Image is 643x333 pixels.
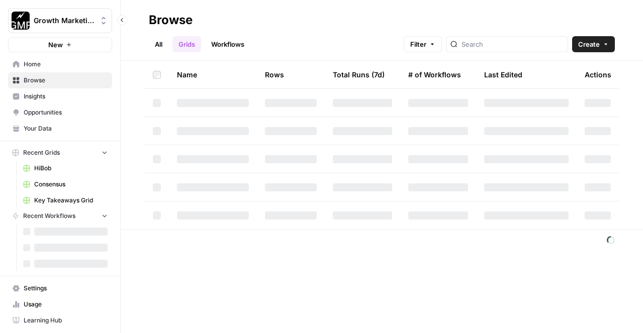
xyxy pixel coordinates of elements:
span: Learning Hub [24,316,108,325]
span: HiBob [34,164,108,173]
img: Growth Marketing Pro Logo [12,12,30,30]
span: Usage [24,300,108,309]
div: Actions [585,61,611,88]
div: Total Runs (7d) [333,61,385,88]
a: All [149,36,168,52]
span: Consensus [34,180,108,189]
a: Your Data [8,121,112,137]
a: Opportunities [8,104,112,121]
span: Create [578,39,600,49]
span: Home [24,60,108,69]
button: Filter [404,36,442,52]
button: Create [572,36,615,52]
a: Grids [172,36,201,52]
a: Settings [8,280,112,296]
span: Key Takeaways Grid [34,196,108,205]
a: Insights [8,88,112,104]
span: New [48,40,63,50]
div: Browse [149,12,193,28]
a: Learning Hub [8,312,112,328]
a: Consensus [19,176,112,192]
span: Filter [410,39,426,49]
button: New [8,37,112,52]
span: Browse [24,76,108,85]
span: Your Data [24,124,108,133]
a: Browse [8,72,112,88]
span: Settings [24,284,108,293]
a: Home [8,56,112,72]
a: Workflows [205,36,250,52]
span: Opportunities [24,108,108,117]
span: Growth Marketing Pro [34,16,95,26]
button: Workspace: Growth Marketing Pro [8,8,112,33]
a: Key Takeaways Grid [19,192,112,208]
a: Usage [8,296,112,312]
div: # of Workflows [408,61,461,88]
div: Rows [265,61,284,88]
span: Recent Workflows [23,211,75,220]
div: Last Edited [484,61,522,88]
button: Recent Grids [8,145,112,160]
button: Recent Workflows [8,208,112,224]
a: HiBob [19,160,112,176]
span: Recent Grids [23,148,60,157]
input: Search [462,39,564,49]
span: Insights [24,92,108,101]
div: Name [177,61,249,88]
